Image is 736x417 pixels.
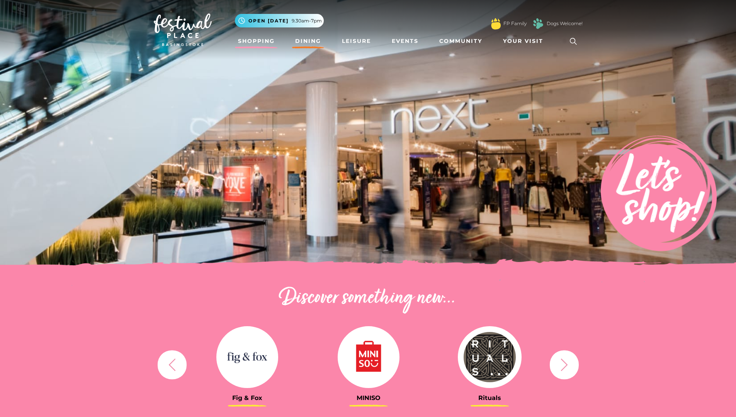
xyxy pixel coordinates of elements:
img: Festival Place Logo [154,14,212,46]
a: Shopping [235,34,278,48]
h3: MINISO [314,394,423,402]
a: Events [389,34,422,48]
a: Your Visit [500,34,550,48]
h2: Discover something new... [154,286,583,311]
span: Your Visit [503,37,543,45]
a: FP Family [503,20,527,27]
a: Community [436,34,485,48]
h3: Rituals [435,394,545,402]
a: Leisure [339,34,374,48]
span: Open [DATE] [248,17,289,24]
h3: Fig & Fox [192,394,302,402]
a: Dining [292,34,324,48]
span: 9.30am-7pm [292,17,322,24]
a: Rituals [435,326,545,402]
a: Fig & Fox [192,326,302,402]
a: MINISO [314,326,423,402]
a: Dogs Welcome! [547,20,583,27]
button: Open [DATE] 9.30am-7pm [235,14,324,27]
